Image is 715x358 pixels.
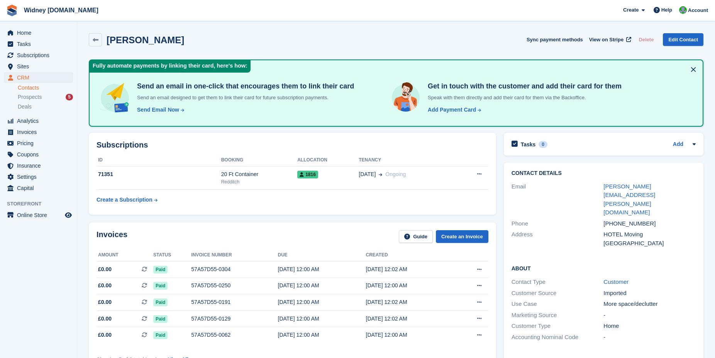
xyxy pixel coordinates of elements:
span: CRM [17,72,63,83]
div: [DATE] 12:00 AM [278,298,366,306]
a: menu [4,210,73,221]
div: Phone [512,219,604,228]
h2: Invoices [97,230,127,243]
div: Address [512,230,604,248]
div: Redditch [221,178,297,185]
div: Home [603,322,696,331]
th: Status [153,249,191,261]
span: Account [688,7,708,14]
span: View on Stripe [589,36,624,44]
span: Paid [153,266,168,273]
span: Help [661,6,672,14]
span: Prospects [18,93,42,101]
div: - [603,311,696,320]
div: 57A57D55-0304 [191,265,278,273]
h4: Get in touch with the customer and add their card for them [425,82,622,91]
div: [DATE] 12:00 AM [278,331,366,339]
th: Tenancy [359,154,455,166]
a: menu [4,149,73,160]
span: £0.00 [98,331,112,339]
div: Email [512,182,604,217]
th: Allocation [297,154,359,166]
div: 57A57D55-0191 [191,298,278,306]
span: Online Store [17,210,63,221]
a: menu [4,171,73,182]
span: [DATE] [359,170,376,178]
a: menu [4,27,73,38]
div: Contact Type [512,278,604,287]
span: 1816 [297,171,318,178]
button: Delete [635,33,657,46]
a: Prospects 5 [18,93,73,101]
div: [DATE] 12:00 AM [278,265,366,273]
span: Paid [153,282,168,290]
a: Edit Contact [663,33,703,46]
div: [DATE] 12:02 AM [366,315,454,323]
div: Accounting Nominal Code [512,333,604,342]
div: More space/declutter [603,300,696,309]
div: [DATE] 12:00 AM [278,282,366,290]
a: Add [673,140,683,149]
th: Booking [221,154,297,166]
h2: About [512,264,696,272]
button: Sync payment methods [527,33,583,46]
span: £0.00 [98,282,112,290]
a: Preview store [64,210,73,220]
h2: Contact Details [512,170,696,176]
div: [GEOGRAPHIC_DATA] [603,239,696,248]
span: Subscriptions [17,50,63,61]
img: David [679,6,687,14]
span: Analytics [17,115,63,126]
a: menu [4,183,73,193]
h2: Subscriptions [97,141,488,149]
div: 57A57D55-0062 [191,331,278,339]
span: Insurance [17,160,63,171]
div: Create a Subscription [97,196,152,204]
span: £0.00 [98,265,112,273]
div: - [603,333,696,342]
span: Sites [17,61,63,72]
a: menu [4,39,73,49]
div: 57A57D55-0129 [191,315,278,323]
div: [DATE] 12:02 AM [366,265,454,273]
a: Add Payment Card [425,106,482,114]
img: get-in-touch-e3e95b6451f4e49772a6039d3abdde126589d6f45a760754adfa51be33bf0f70.svg [390,82,422,114]
div: [DATE] 12:00 AM [278,315,366,323]
th: Created [366,249,454,261]
a: View on Stripe [586,33,633,46]
a: menu [4,61,73,72]
span: Storefront [7,200,77,208]
div: Imported [603,289,696,298]
span: Home [17,27,63,38]
th: ID [97,154,221,166]
a: menu [4,138,73,149]
div: Fully automate payments by linking their card, here's how: [90,60,251,73]
p: Speak with them directly and add their card for them via the Backoffice. [425,94,622,102]
span: Deals [18,103,32,110]
span: £0.00 [98,315,112,323]
h2: Tasks [521,141,536,148]
th: Invoice number [191,249,278,261]
th: Amount [97,249,153,261]
h4: Send an email in one-click that encourages them to link their card [134,82,354,91]
span: Ongoing [385,171,406,177]
div: [PHONE_NUMBER] [603,219,696,228]
div: Use Case [512,300,604,309]
span: Settings [17,171,63,182]
div: 5 [66,94,73,100]
span: Pricing [17,138,63,149]
span: Invoices [17,127,63,137]
span: Coupons [17,149,63,160]
span: Paid [153,315,168,323]
a: Create an Invoice [436,230,488,243]
a: Guide [399,230,433,243]
a: menu [4,160,73,171]
div: Send Email Now [137,106,179,114]
div: 71351 [97,170,221,178]
span: Paid [153,299,168,306]
a: Widney [DOMAIN_NAME] [21,4,102,17]
div: Customer Source [512,289,604,298]
div: [DATE] 12:00 AM [366,331,454,339]
div: Add Payment Card [428,106,476,114]
a: Customer [603,278,629,285]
